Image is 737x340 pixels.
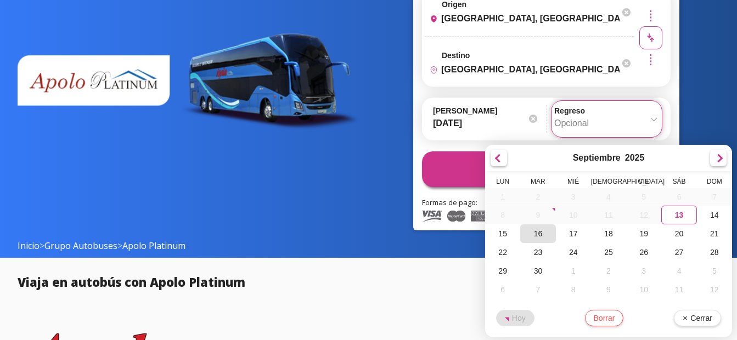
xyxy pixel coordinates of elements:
th: Lunes [485,178,520,188]
button: Cerrar [674,310,721,326]
div: 10-Oct-25 [627,280,662,299]
button: Buscar [422,151,671,187]
label: Destino [442,51,470,60]
div: 26-Sep-25 [627,243,662,262]
div: 10-Sep-25 [556,206,591,224]
div: 06-Sep-25 [662,188,697,206]
div: 03-Oct-25 [627,262,662,280]
div: 15-Sep-25 [485,224,520,243]
div: 18-Sep-25 [591,224,626,243]
div: 09-Sep-25 [521,206,556,224]
input: Buscar Origen [425,5,620,32]
div: 25-Sep-25 [591,243,626,262]
div: 17-Sep-25 [556,224,591,243]
h2: Viaja en autobús con Apolo Platinum [18,273,720,291]
div: Septiembre [573,153,621,163]
th: Viernes [627,178,662,188]
label: [PERSON_NAME] [433,106,539,115]
div: 07-Oct-25 [521,280,556,299]
th: Sábado [662,178,697,188]
div: 21-Sep-25 [697,224,732,243]
div: 19-Sep-25 [627,224,662,243]
span: Apolo Platinum [122,240,185,252]
th: Jueves [591,178,626,188]
div: 23-Sep-25 [521,243,556,262]
div: 30-Sep-25 [521,262,556,280]
a: Inicio [18,240,40,252]
a: Grupo Autobuses [44,240,117,252]
div: 27-Sep-25 [662,243,697,262]
div: 04-Oct-25 [662,262,697,280]
div: 05-Oct-25 [697,262,732,280]
div: 11-Oct-25 [662,280,697,299]
span: > > [18,239,185,252]
img: bus apolo platinum [18,27,360,137]
div: 08-Oct-25 [556,280,591,299]
div: 01-Sep-25 [485,188,520,206]
th: Domingo [697,178,732,188]
img: Visa [422,211,442,222]
button: Hoy [496,310,535,326]
input: Opcional [554,110,659,137]
div: 22-Sep-25 [485,243,520,262]
div: 24-Sep-25 [556,243,591,262]
p: Formas de pago: [422,197,671,208]
input: Buscar Destino [425,56,620,83]
div: 12-Oct-25 [697,280,732,299]
div: 20-Sep-25 [662,224,697,243]
img: Master Card [447,211,465,222]
div: 29-Sep-25 [485,262,520,280]
div: 01-Oct-25 [556,262,591,280]
div: 14-Sep-25 [697,206,732,224]
label: Regreso [554,106,659,115]
div: 05-Sep-25 [627,188,662,206]
div: 03-Sep-25 [556,188,591,206]
input: Elegir Fecha [433,110,539,137]
div: 07-Sep-25 [697,188,732,206]
div: 06-Oct-25 [485,280,520,299]
div: 12-Sep-25 [627,206,662,224]
div: 09-Oct-25 [591,280,626,299]
div: 02-Sep-25 [521,188,556,206]
button: Borrar [585,310,624,326]
div: 13-Sep-25 [662,206,697,224]
div: 28-Sep-25 [697,243,732,262]
div: 16-Sep-25 [521,224,556,243]
th: Miércoles [556,178,591,188]
img: American Express [471,211,496,222]
div: 04-Sep-25 [591,188,626,206]
th: Martes [521,178,556,188]
div: 2025 [625,153,645,163]
div: 02-Oct-25 [591,262,626,280]
div: 08-Sep-25 [485,206,520,224]
div: 11-Sep-25 [591,206,626,224]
